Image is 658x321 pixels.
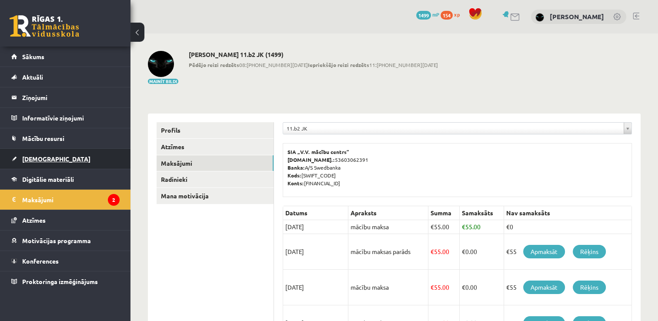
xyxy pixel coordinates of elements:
[348,270,428,305] td: mācību maksa
[22,175,74,183] span: Digitālie materiāli
[11,251,120,271] a: Konferences
[11,169,120,189] a: Digitālie materiāli
[11,231,120,251] a: Motivācijas programma
[573,245,606,258] a: Rēķins
[535,13,544,22] img: Darja Koroļova
[157,122,274,138] a: Profils
[432,11,439,18] span: mP
[441,11,453,20] span: 154
[22,53,44,60] span: Sākums
[454,11,460,18] span: xp
[287,172,301,179] b: Kods:
[283,206,348,220] th: Datums
[283,270,348,305] td: [DATE]
[22,190,120,210] legend: Maksājumi
[441,11,464,18] a: 154 xp
[11,190,120,210] a: Maksājumi2
[11,67,120,87] a: Aktuāli
[287,156,335,163] b: [DOMAIN_NAME].:
[460,234,504,270] td: 0.00
[189,61,239,68] b: Pēdējo reizi redzēts
[11,108,120,128] a: Informatīvie ziņojumi
[283,123,631,134] a: 11.b2 JK
[22,216,46,224] span: Atzīmes
[348,206,428,220] th: Apraksts
[22,278,98,285] span: Proktoringa izmēģinājums
[573,281,606,294] a: Rēķins
[504,270,631,305] td: €55
[431,223,434,231] span: €
[460,220,504,234] td: 55.00
[428,270,459,305] td: 55.00
[431,283,434,291] span: €
[462,223,465,231] span: €
[189,61,438,69] span: 08:[PHONE_NUMBER][DATE] 11:[PHONE_NUMBER][DATE]
[460,270,504,305] td: 0.00
[348,220,428,234] td: mācību maksa
[287,123,620,134] span: 11.b2 JK
[348,234,428,270] td: mācību maksas parāds
[523,281,565,294] a: Apmaksāt
[283,234,348,270] td: [DATE]
[11,47,120,67] a: Sākums
[22,108,120,128] legend: Informatīvie ziņojumi
[462,247,465,255] span: €
[157,139,274,155] a: Atzīmes
[462,283,465,291] span: €
[11,271,120,291] a: Proktoringa izmēģinājums
[504,220,631,234] td: €0
[108,194,120,206] i: 2
[22,73,43,81] span: Aktuāli
[504,206,631,220] th: Nav samaksāts
[22,134,64,142] span: Mācību resursi
[157,155,274,171] a: Maksājumi
[460,206,504,220] th: Samaksāts
[504,234,631,270] td: €55
[287,180,304,187] b: Konts:
[416,11,431,20] span: 1499
[22,87,120,107] legend: Ziņojumi
[287,148,350,155] b: SIA „V.V. mācību centrs”
[148,79,178,84] button: Mainīt bildi
[428,206,459,220] th: Summa
[22,237,91,244] span: Motivācijas programma
[550,12,604,21] a: [PERSON_NAME]
[428,234,459,270] td: 55.00
[189,51,438,58] h2: [PERSON_NAME] 11.b2 JK (1499)
[287,148,627,187] p: 53603062391 A/S Swedbanka [SWIFT_CODE] [FINANCIAL_ID]
[148,51,174,77] img: Darja Koroļova
[308,61,369,68] b: Iepriekšējo reizi redzēts
[10,15,79,37] a: Rīgas 1. Tālmācības vidusskola
[22,257,59,265] span: Konferences
[428,220,459,234] td: 55.00
[22,155,90,163] span: [DEMOGRAPHIC_DATA]
[11,128,120,148] a: Mācību resursi
[431,247,434,255] span: €
[11,87,120,107] a: Ziņojumi
[157,171,274,187] a: Radinieki
[283,220,348,234] td: [DATE]
[157,188,274,204] a: Mana motivācija
[416,11,439,18] a: 1499 mP
[11,149,120,169] a: [DEMOGRAPHIC_DATA]
[287,164,305,171] b: Banka:
[11,210,120,230] a: Atzīmes
[523,245,565,258] a: Apmaksāt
